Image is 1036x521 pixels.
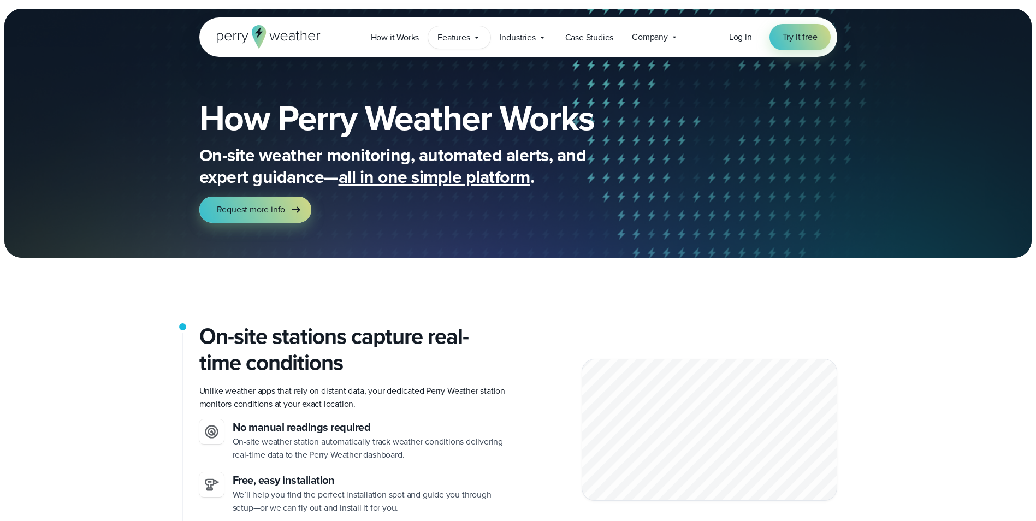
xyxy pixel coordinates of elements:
a: Request more info [199,197,312,223]
h1: How Perry Weather Works [199,100,673,135]
a: Case Studies [556,26,623,49]
p: On-site weather station automatically track weather conditions delivering real-time data to the P... [233,435,510,461]
h2: On-site stations capture real-time conditions [199,323,510,376]
span: How it Works [371,31,419,44]
span: Try it free [783,31,818,44]
span: Case Studies [565,31,614,44]
a: Try it free [769,24,831,50]
h3: No manual readings required [233,419,510,435]
span: Request more info [217,203,286,216]
p: Unlike weather apps that rely on distant data, your dedicated Perry Weather station monitors cond... [199,384,510,411]
span: all in one simple platform [339,164,530,190]
span: Industries [500,31,536,44]
span: Log in [729,31,752,43]
h3: Free, easy installation [233,472,510,488]
a: Log in [729,31,752,44]
a: How it Works [362,26,429,49]
p: On-site weather monitoring, automated alerts, and expert guidance— . [199,144,636,188]
p: We’ll help you find the perfect installation spot and guide you through setup—or we can fly out a... [233,488,510,514]
span: Features [437,31,470,44]
span: Company [632,31,668,44]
